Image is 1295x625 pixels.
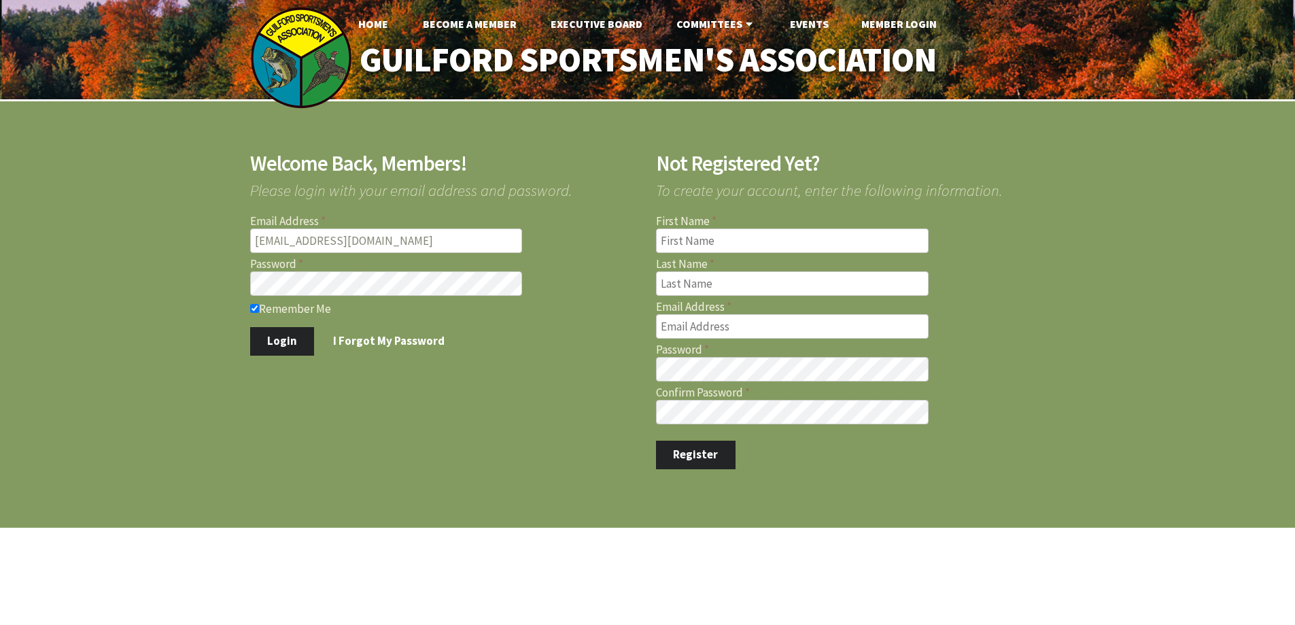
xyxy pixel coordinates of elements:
[540,10,653,37] a: Executive Board
[666,10,767,37] a: Committees
[316,327,462,356] a: I Forgot My Password
[412,10,528,37] a: Become A Member
[656,153,1046,174] h2: Not Registered Yet?
[250,7,352,109] img: logo_sm.png
[656,344,1046,356] label: Password
[347,10,399,37] a: Home
[250,327,315,356] button: Login
[656,441,736,469] button: Register
[656,301,1046,313] label: Email Address
[250,153,640,174] h2: Welcome Back, Members!
[656,258,1046,270] label: Last Name
[250,304,259,313] input: Remember Me
[250,258,640,270] label: Password
[250,301,640,315] label: Remember Me
[330,31,965,89] a: Guilford Sportsmen's Association
[250,229,523,253] input: Email Address
[656,314,929,339] input: Email Address
[656,174,1046,198] span: To create your account, enter the following information.
[656,271,929,296] input: Last Name
[250,216,640,227] label: Email Address
[250,174,640,198] span: Please login with your email address and password.
[779,10,840,37] a: Events
[656,229,929,253] input: First Name
[656,216,1046,227] label: First Name
[656,387,1046,399] label: Confirm Password
[850,10,948,37] a: Member Login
